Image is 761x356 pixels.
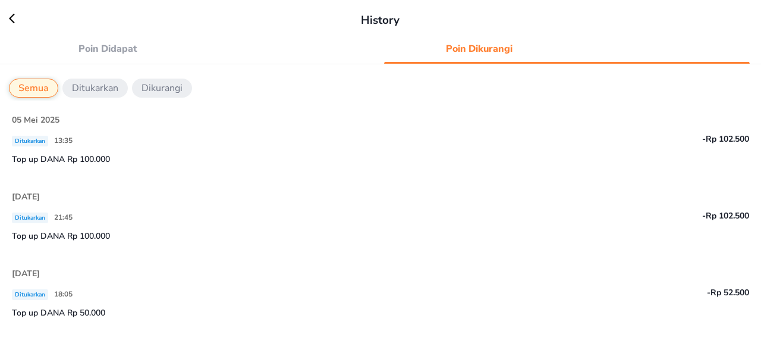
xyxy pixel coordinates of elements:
[54,213,73,222] span: 21:45
[54,289,73,299] span: 18:05
[12,136,48,146] span: Ditukarkan
[361,12,400,29] p: History
[132,79,192,98] button: Dikurangi
[442,210,749,222] p: -Rp 102.500
[12,153,749,165] p: Top up DANA Rp 100.000
[12,307,749,319] p: Top up DANA Rp 50.000
[141,81,183,95] p: Dikurangi
[72,81,118,95] p: Ditukarkan
[20,40,196,57] span: Poin Didapat
[9,35,752,60] div: loyalty history tabs
[54,136,73,145] span: 13:35
[12,213,48,223] span: Ditukarkan
[442,133,749,145] p: -Rp 102.500
[12,268,40,279] span: [DATE]
[12,289,48,300] span: Ditukarkan
[9,79,58,98] button: Semua
[12,191,40,202] span: [DATE]
[384,39,749,60] a: Poin Dikurangi
[12,114,59,126] span: 05 Mei 2025
[18,81,49,95] p: Semua
[12,230,749,242] p: Top up DANA Rp 100.000
[62,79,128,98] button: Ditukarkan
[442,286,749,299] p: -Rp 52.500
[12,39,377,60] a: Poin Didapat
[391,40,567,57] span: Poin Dikurangi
